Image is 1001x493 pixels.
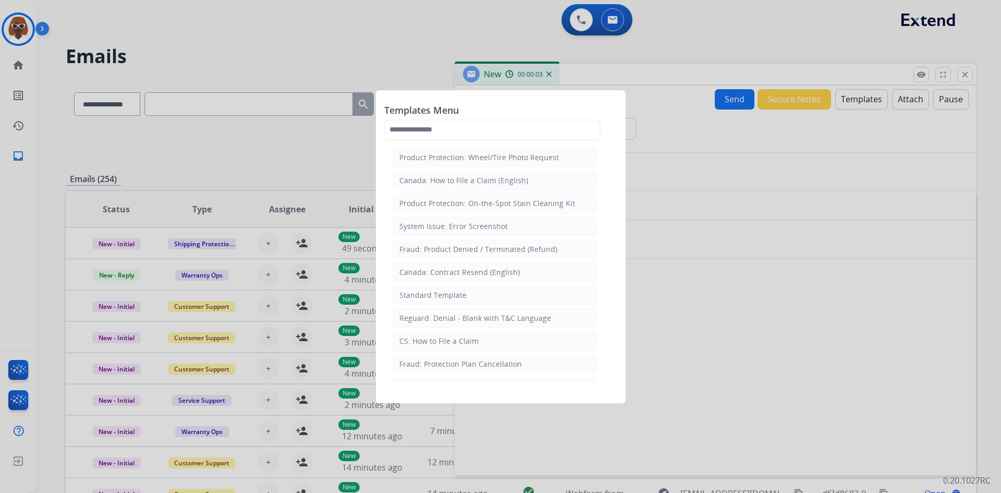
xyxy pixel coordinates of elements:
div: Product Protection: Wheel/Tire Photo Request [399,152,559,163]
div: Standard Template [399,290,467,300]
div: Canada: Contract Resend (English) [399,267,520,278]
div: CS: How to File a Claim [399,336,479,346]
div: System Issue: Error Screenshot [399,221,508,232]
div: Product Protection: On-the-Spot Stain Cleaning Kit [399,198,575,209]
span: Templates Menu [384,103,617,119]
div: Fraud: Product Denied / Terminated (Refund) [399,244,557,255]
div: Fraud: Protection Plan Cancellation [399,359,522,369]
div: Canada: How to File a Claim (English) [399,175,528,186]
div: Reguard: Denial - Blank with T&C Language [399,313,551,323]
